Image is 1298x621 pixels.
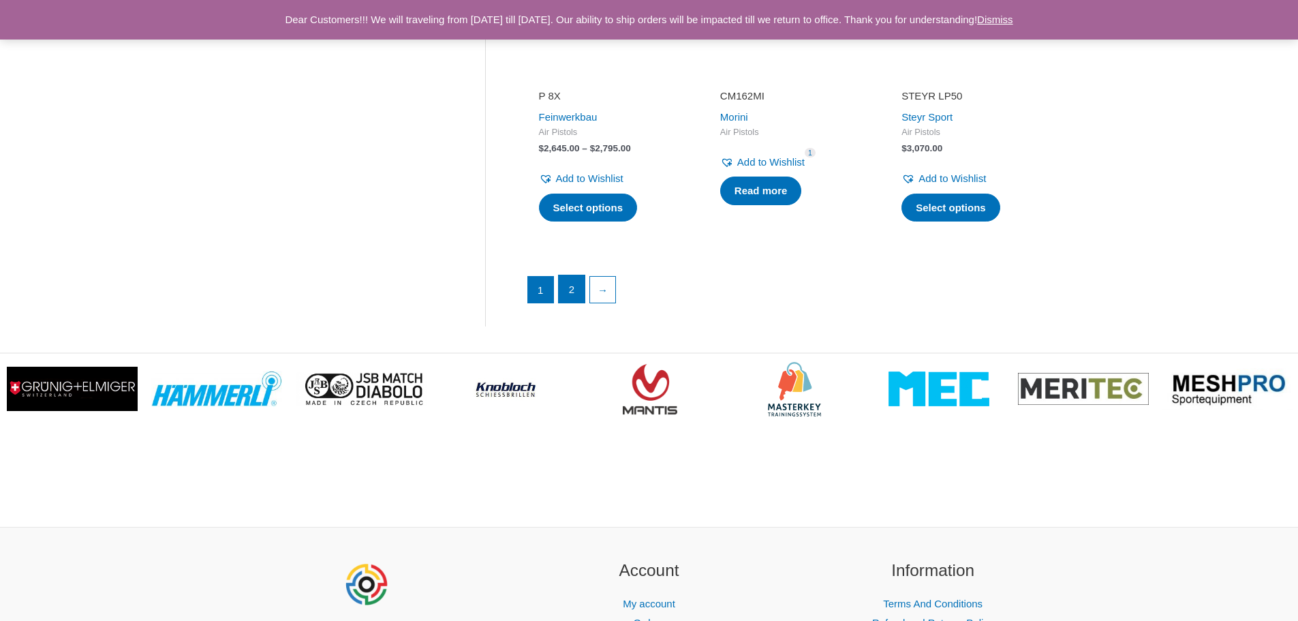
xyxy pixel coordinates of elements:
h2: CM162MI [720,89,863,103]
span: Page 1 [528,277,554,303]
span: – [582,143,587,153]
span: Air Pistols [720,127,863,138]
a: Feinwerkbau [539,111,598,123]
bdi: 2,795.00 [590,143,631,153]
iframe: Customer reviews powered by Trustpilot [901,70,1045,87]
a: Add to Wishlist [901,169,986,188]
bdi: 2,645.00 [539,143,580,153]
span: $ [539,143,544,153]
a: → [590,277,616,303]
a: Dismiss [977,14,1013,25]
span: Add to Wishlist [918,172,986,184]
bdi: 3,070.00 [901,143,942,153]
a: STEYR LP50 [901,89,1045,108]
h2: Information [808,558,1058,584]
a: Select options for “STEYR LP50” [901,194,1000,222]
a: Morini [720,111,748,123]
iframe: Customer reviews powered by Trustpilot [720,70,863,87]
span: Air Pistols [901,127,1045,138]
nav: Product Pagination [527,275,1057,310]
h2: STEYR LP50 [901,89,1045,103]
a: Page 2 [559,275,585,303]
span: $ [590,143,596,153]
iframe: Customer reviews powered by Trustpilot [539,70,682,87]
a: P 8X [539,89,682,108]
span: Air Pistols [539,127,682,138]
span: $ [901,143,907,153]
span: Add to Wishlist [737,156,805,168]
span: Add to Wishlist [556,172,623,184]
a: Add to Wishlist [720,153,805,172]
h2: Account [524,558,774,584]
a: Select options for “P 8X” [539,194,638,222]
span: 1 [805,148,816,158]
a: Steyr Sport [901,111,953,123]
a: Select options for “CM162MI” [720,177,802,205]
a: CM162MI [720,89,863,108]
a: Terms And Conditions [883,598,983,609]
a: Add to Wishlist [539,169,623,188]
a: My account [623,598,675,609]
h2: P 8X [539,89,682,103]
